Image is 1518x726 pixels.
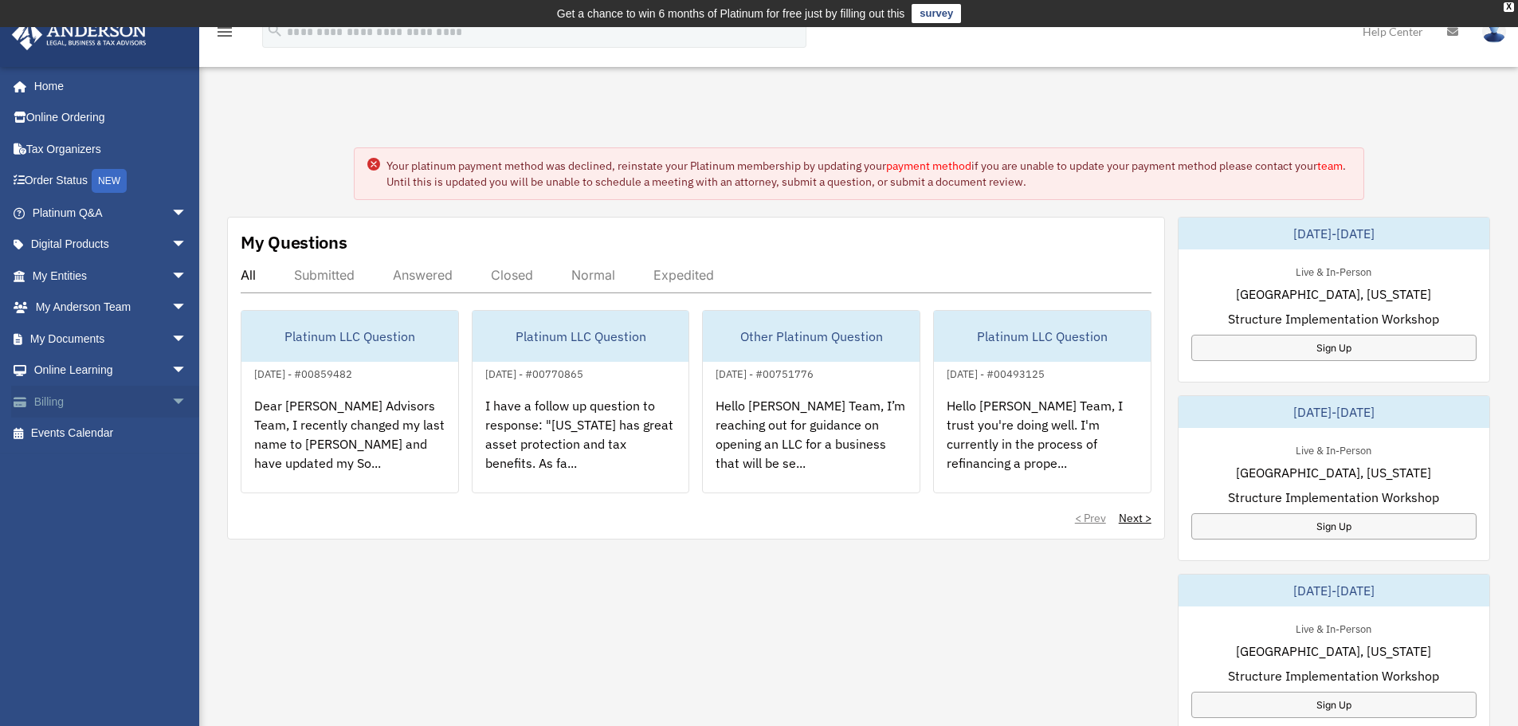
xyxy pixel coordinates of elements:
[1191,513,1477,540] a: Sign Up
[241,230,347,254] div: My Questions
[1179,396,1489,428] div: [DATE]-[DATE]
[491,267,533,283] div: Closed
[571,267,615,283] div: Normal
[11,323,211,355] a: My Documentsarrow_drop_down
[11,70,203,102] a: Home
[1179,218,1489,249] div: [DATE]-[DATE]
[933,310,1151,493] a: Platinum LLC Question[DATE] - #00493125Hello [PERSON_NAME] Team, I trust you're doing well. I'm c...
[1191,692,1477,718] a: Sign Up
[171,229,203,261] span: arrow_drop_down
[241,364,365,381] div: [DATE] - #00859482
[703,311,920,362] div: Other Platinum Question
[1317,159,1343,173] a: team
[241,311,458,362] div: Platinum LLC Question
[934,364,1057,381] div: [DATE] - #00493125
[886,159,971,173] a: payment method
[11,165,211,198] a: Order StatusNEW
[1228,666,1439,685] span: Structure Implementation Workshop
[294,267,355,283] div: Submitted
[557,4,905,23] div: Get a chance to win 6 months of Platinum for free just by filling out this
[171,386,203,418] span: arrow_drop_down
[386,158,1351,190] div: Your platinum payment method was declined, reinstate your Platinum membership by updating your if...
[702,310,920,493] a: Other Platinum Question[DATE] - #00751776Hello [PERSON_NAME] Team, I’m reaching out for guidance ...
[473,311,689,362] div: Platinum LLC Question
[241,267,256,283] div: All
[11,292,211,324] a: My Anderson Teamarrow_drop_down
[11,197,211,229] a: Platinum Q&Aarrow_drop_down
[11,386,211,418] a: Billingarrow_drop_down
[1236,463,1431,482] span: [GEOGRAPHIC_DATA], [US_STATE]
[1283,619,1384,636] div: Live & In-Person
[215,22,234,41] i: menu
[11,229,211,261] a: Digital Productsarrow_drop_down
[11,102,211,134] a: Online Ordering
[241,383,458,508] div: Dear [PERSON_NAME] Advisors Team, I recently changed my last name to [PERSON_NAME] and have updat...
[1504,2,1514,12] div: close
[1228,309,1439,328] span: Structure Implementation Workshop
[241,310,459,493] a: Platinum LLC Question[DATE] - #00859482Dear [PERSON_NAME] Advisors Team, I recently changed my la...
[393,267,453,283] div: Answered
[934,311,1151,362] div: Platinum LLC Question
[473,364,596,381] div: [DATE] - #00770865
[1191,335,1477,361] a: Sign Up
[171,260,203,292] span: arrow_drop_down
[1236,285,1431,304] span: [GEOGRAPHIC_DATA], [US_STATE]
[215,28,234,41] a: menu
[1482,20,1506,43] img: User Pic
[473,383,689,508] div: I have a follow up question to response: "[US_STATE] has great asset protection and tax benefits....
[11,260,211,292] a: My Entitiesarrow_drop_down
[1228,488,1439,507] span: Structure Implementation Workshop
[703,364,826,381] div: [DATE] - #00751776
[7,19,151,50] img: Anderson Advisors Platinum Portal
[653,267,714,283] div: Expedited
[171,355,203,387] span: arrow_drop_down
[1236,642,1431,661] span: [GEOGRAPHIC_DATA], [US_STATE]
[703,383,920,508] div: Hello [PERSON_NAME] Team, I’m reaching out for guidance on opening an LLC for a business that wil...
[11,355,211,387] a: Online Learningarrow_drop_down
[1119,510,1151,526] a: Next >
[266,22,284,39] i: search
[1179,575,1489,606] div: [DATE]-[DATE]
[472,310,690,493] a: Platinum LLC Question[DATE] - #00770865I have a follow up question to response: "[US_STATE] has g...
[11,133,211,165] a: Tax Organizers
[171,292,203,324] span: arrow_drop_down
[171,197,203,230] span: arrow_drop_down
[171,323,203,355] span: arrow_drop_down
[1283,262,1384,279] div: Live & In-Person
[11,418,211,449] a: Events Calendar
[1283,441,1384,457] div: Live & In-Person
[92,169,127,193] div: NEW
[912,4,961,23] a: survey
[934,383,1151,508] div: Hello [PERSON_NAME] Team, I trust you're doing well. I'm currently in the process of refinancing ...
